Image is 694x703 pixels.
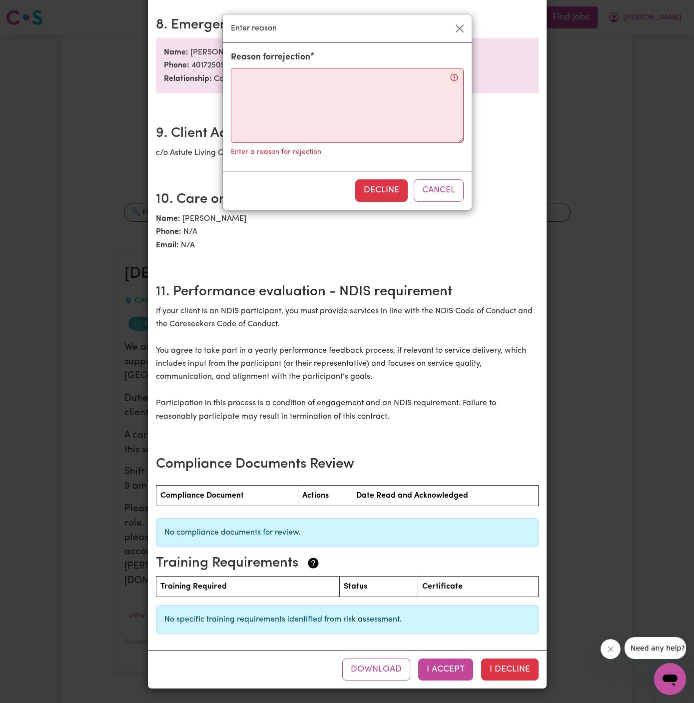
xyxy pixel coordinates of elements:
[355,179,408,201] button: Decline the contract terms
[654,663,686,695] iframe: Button to launch messaging window
[231,51,310,64] label: Reason for rejection
[452,20,468,36] button: Close
[414,179,464,201] button: Cancel
[625,637,686,659] iframe: Message from company
[231,147,321,158] p: Enter a reason for rejection
[601,639,621,659] iframe: Close message
[223,14,472,43] div: Enter reason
